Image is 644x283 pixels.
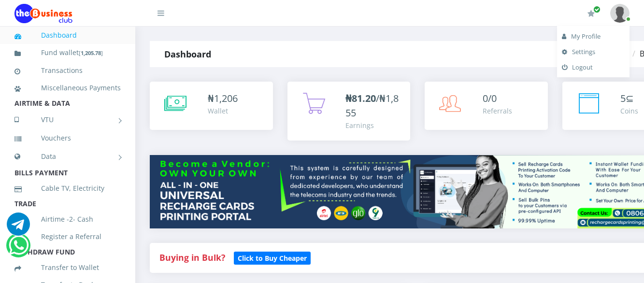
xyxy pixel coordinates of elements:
a: Miscellaneous Payments [14,77,121,99]
img: User [610,4,630,23]
strong: Dashboard [164,48,211,60]
a: Chat for support [9,241,29,257]
a: Settings [562,44,625,59]
span: 1,206 [214,92,238,105]
a: Click to Buy Cheaper [234,252,311,263]
a: Transfer to Wallet [14,256,121,279]
b: 1,205.78 [81,49,101,57]
img: Logo [14,4,72,23]
a: Fund wallet[1,205.78] [14,42,121,64]
a: Transactions [14,59,121,82]
span: 5 [620,92,626,105]
div: Wallet [208,106,238,116]
a: Dashboard [14,24,121,46]
span: /₦1,855 [345,92,399,119]
div: ⊆ [620,91,638,106]
small: [ ] [79,49,103,57]
a: Register a Referral [14,226,121,248]
i: Renew/Upgrade Subscription [587,10,595,17]
a: ₦1,206 Wallet [150,82,273,130]
span: Renew/Upgrade Subscription [593,6,601,13]
strong: Buying in Bulk? [159,252,225,263]
a: Chat for support [7,220,30,236]
a: ₦81.20/₦1,855 Earnings [287,82,411,141]
a: Data [14,144,121,169]
a: VTU [14,108,121,132]
div: Referrals [483,106,512,116]
a: Airtime -2- Cash [14,208,121,230]
a: 0/0 Referrals [425,82,548,130]
div: Earnings [345,120,401,130]
div: Coins [620,106,638,116]
a: Logout [562,59,625,75]
a: My Profile [562,28,625,44]
b: Click to Buy Cheaper [238,254,307,263]
div: ₦ [208,91,238,106]
a: Cable TV, Electricity [14,177,121,199]
span: 0/0 [483,92,497,105]
a: Vouchers [14,127,121,149]
b: ₦81.20 [345,92,376,105]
